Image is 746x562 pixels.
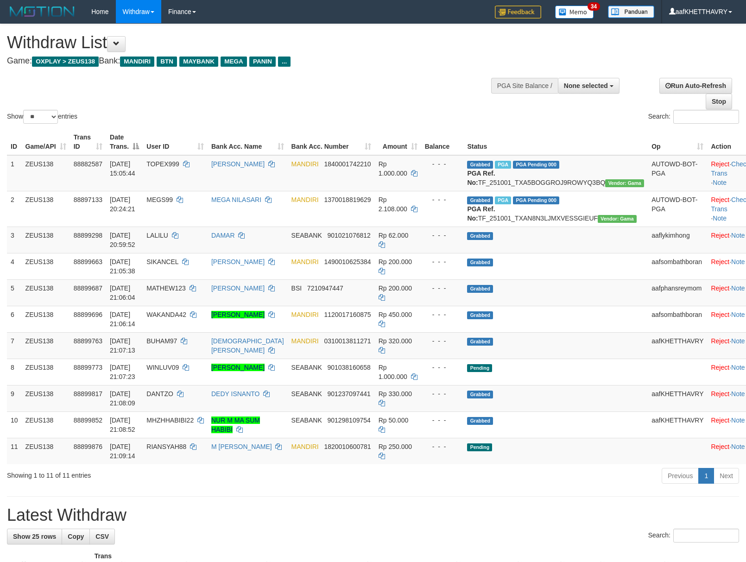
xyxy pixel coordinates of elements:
[513,196,559,204] span: PGA Pending
[211,196,261,203] a: MEGA NILASARI
[7,33,488,52] h1: Withdraw List
[7,529,62,544] a: Show 25 rows
[146,337,177,345] span: BUHAM97
[211,232,235,239] a: DAMAR
[375,129,421,155] th: Amount: activate to sort column ascending
[106,129,143,155] th: Date Trans.: activate to sort column descending
[22,227,70,253] td: ZEUS138
[425,363,460,372] div: - - -
[425,231,460,240] div: - - -
[68,533,84,540] span: Copy
[425,195,460,204] div: - - -
[211,258,265,265] a: [PERSON_NAME]
[467,205,495,222] b: PGA Ref. No:
[467,364,492,372] span: Pending
[379,417,409,424] span: Rp 50.000
[7,5,77,19] img: MOTION_logo.png
[89,529,115,544] a: CSV
[110,196,135,213] span: [DATE] 20:24:21
[379,160,407,177] span: Rp 1.000.000
[706,94,732,109] a: Stop
[146,284,186,292] span: MATHEW123
[7,253,22,279] td: 4
[32,57,99,67] span: OXPLAY > ZEUS138
[74,258,102,265] span: 88899663
[211,337,284,354] a: [DEMOGRAPHIC_DATA][PERSON_NAME]
[463,155,648,191] td: TF_251001_TXA5BOGGROJ9ROWYQ3BQ
[291,337,319,345] span: MANDIRI
[208,129,288,155] th: Bank Acc. Name: activate to sort column ascending
[22,411,70,438] td: ZEUS138
[291,196,319,203] span: MANDIRI
[291,232,322,239] span: SEABANK
[425,159,460,169] div: - - -
[731,443,745,450] a: Note
[491,78,558,94] div: PGA Site Balance /
[731,390,745,398] a: Note
[598,215,637,223] span: Vendor URL: https://trx31.1velocity.biz
[425,336,460,346] div: - - -
[211,364,265,371] a: [PERSON_NAME]
[731,284,745,292] a: Note
[467,338,493,346] span: Grabbed
[713,179,727,186] a: Note
[425,310,460,319] div: - - -
[648,529,739,543] label: Search:
[7,359,22,385] td: 8
[731,311,745,318] a: Note
[711,364,729,371] a: Reject
[495,6,541,19] img: Feedback.jpg
[711,417,729,424] a: Reject
[324,258,371,265] span: Copy 1490010625384 to clipboard
[110,232,135,248] span: [DATE] 20:59:52
[379,232,409,239] span: Rp 62.000
[146,311,186,318] span: WAKANDA42
[22,253,70,279] td: ZEUS138
[495,196,511,204] span: Marked by aafsolysreylen
[22,438,70,464] td: ZEUS138
[425,442,460,451] div: - - -
[22,279,70,306] td: ZEUS138
[467,311,493,319] span: Grabbed
[22,306,70,332] td: ZEUS138
[7,332,22,359] td: 7
[324,443,371,450] span: Copy 1820010600781 to clipboard
[146,258,178,265] span: SIKANCEL
[70,129,106,155] th: Trans ID: activate to sort column ascending
[211,390,260,398] a: DEDY ISNANTO
[291,443,319,450] span: MANDIRI
[648,385,707,411] td: aafKHETTHAVRY
[564,82,608,89] span: None selected
[74,364,102,371] span: 88899773
[327,232,370,239] span: Copy 901021076812 to clipboard
[110,160,135,177] span: [DATE] 15:05:44
[22,155,70,191] td: ZEUS138
[648,306,707,332] td: aafsombathboran
[555,6,594,19] img: Button%20Memo.svg
[143,129,208,155] th: User ID: activate to sort column ascending
[74,232,102,239] span: 88899298
[648,279,707,306] td: aafphansreymom
[74,196,102,203] span: 88897133
[22,385,70,411] td: ZEUS138
[425,284,460,293] div: - - -
[291,364,322,371] span: SEABANK
[327,364,370,371] span: Copy 901038160658 to clipboard
[731,337,745,345] a: Note
[379,390,412,398] span: Rp 330.000
[711,196,729,203] a: Reject
[673,110,739,124] input: Search:
[379,337,412,345] span: Rp 320.000
[467,417,493,425] span: Grabbed
[157,57,177,67] span: BTN
[7,306,22,332] td: 6
[179,57,218,67] span: MAYBANK
[22,129,70,155] th: Game/API: activate to sort column ascending
[110,284,135,301] span: [DATE] 21:06:04
[291,311,319,318] span: MANDIRI
[467,285,493,293] span: Grabbed
[291,284,302,292] span: BSI
[7,155,22,191] td: 1
[648,332,707,359] td: aafKHETTHAVRY
[7,279,22,306] td: 5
